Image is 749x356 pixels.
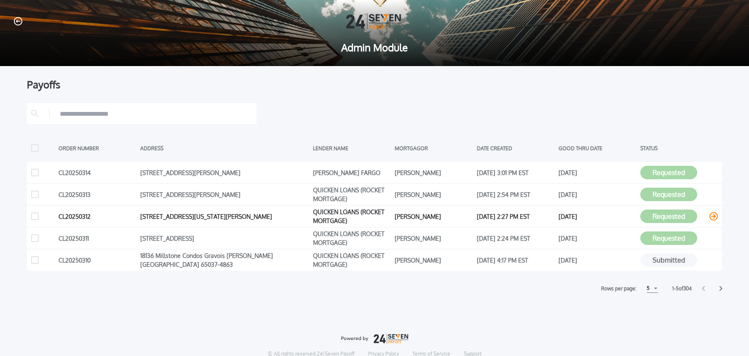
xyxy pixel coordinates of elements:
[140,254,309,266] div: 18136 Millstone Condos Gravois [PERSON_NAME] [GEOGRAPHIC_DATA] 65037-4863
[59,232,136,244] div: CL20250311
[313,254,391,266] div: QUICKEN LOANS (ROCKET MORTGAGE)
[477,210,554,223] div: [DATE] 2:27 PM EST
[59,188,136,201] div: CL20250313
[140,210,309,223] div: [STREET_ADDRESS][US_STATE][PERSON_NAME]
[477,254,554,266] div: [DATE] 4:17 PM EST
[59,210,136,223] div: CL20250312
[395,142,472,154] div: MORTGAGOR
[395,232,472,244] div: [PERSON_NAME]
[559,142,636,154] div: GOOD THRU DATE
[140,142,309,154] div: ADDRESS
[140,232,309,244] div: [STREET_ADDRESS]
[313,188,391,201] div: QUICKEN LOANS (ROCKET MORTGAGE)
[59,254,136,266] div: CL20250310
[559,166,636,179] div: [DATE]
[477,232,554,244] div: [DATE] 2:24 PM EST
[27,80,722,90] div: Payoffs
[601,284,637,293] label: Rows per page:
[640,210,697,223] button: Requested
[559,232,636,244] div: [DATE]
[13,43,736,53] span: Admin Module
[640,188,697,201] button: Requested
[559,210,636,223] div: [DATE]
[395,188,472,201] div: [PERSON_NAME]
[313,210,391,223] div: QUICKEN LOANS (ROCKET MORTGAGE)
[559,254,636,266] div: [DATE]
[477,166,554,179] div: [DATE] 3:01 PM EST
[59,142,136,154] div: ORDER NUMBER
[395,166,472,179] div: [PERSON_NAME]
[672,284,692,293] label: 1 - 5 of 304
[477,142,554,154] div: DATE CREATED
[640,253,697,267] button: Submitted
[640,142,718,154] div: STATUS
[313,232,391,244] div: QUICKEN LOANS (ROCKET MORTGAGE)
[477,188,554,201] div: [DATE] 2:54 PM EST
[395,210,472,223] div: [PERSON_NAME]
[140,188,309,201] div: [STREET_ADDRESS][PERSON_NAME]
[647,283,650,293] div: 5
[395,254,472,266] div: [PERSON_NAME]
[647,284,658,293] button: 5
[559,188,636,201] div: [DATE]
[346,13,403,29] img: Logo
[341,334,408,344] img: logo
[313,142,391,154] div: LENDER NAME
[640,166,697,179] button: Requested
[640,231,697,245] button: Requested
[313,166,391,179] div: [PERSON_NAME] FARGO
[59,166,136,179] div: CL20250314
[140,166,309,179] div: [STREET_ADDRESS][PERSON_NAME]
